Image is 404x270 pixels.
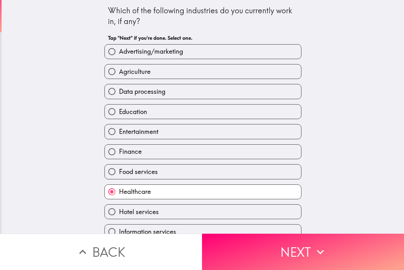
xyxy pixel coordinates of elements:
button: Education [105,105,301,119]
span: Education [119,107,147,116]
span: Data processing [119,87,165,96]
span: Healthcare [119,187,151,196]
button: Next [202,234,404,270]
button: Agriculture [105,64,301,79]
button: Hotel services [105,205,301,219]
span: Agriculture [119,67,151,76]
span: Advertising/marketing [119,47,183,56]
button: Finance [105,145,301,159]
button: Food services [105,165,301,179]
button: Advertising/marketing [105,45,301,59]
span: Hotel services [119,207,159,216]
span: Entertainment [119,127,158,136]
button: Healthcare [105,185,301,199]
div: Which of the following industries do you currently work in, if any? [108,5,298,27]
span: Information services [119,227,176,236]
button: Entertainment [105,124,301,139]
button: Information services [105,225,301,239]
button: Data processing [105,84,301,99]
h6: Tap "Next" if you're done. Select one. [108,34,298,41]
span: Finance [119,147,142,156]
span: Food services [119,167,158,176]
